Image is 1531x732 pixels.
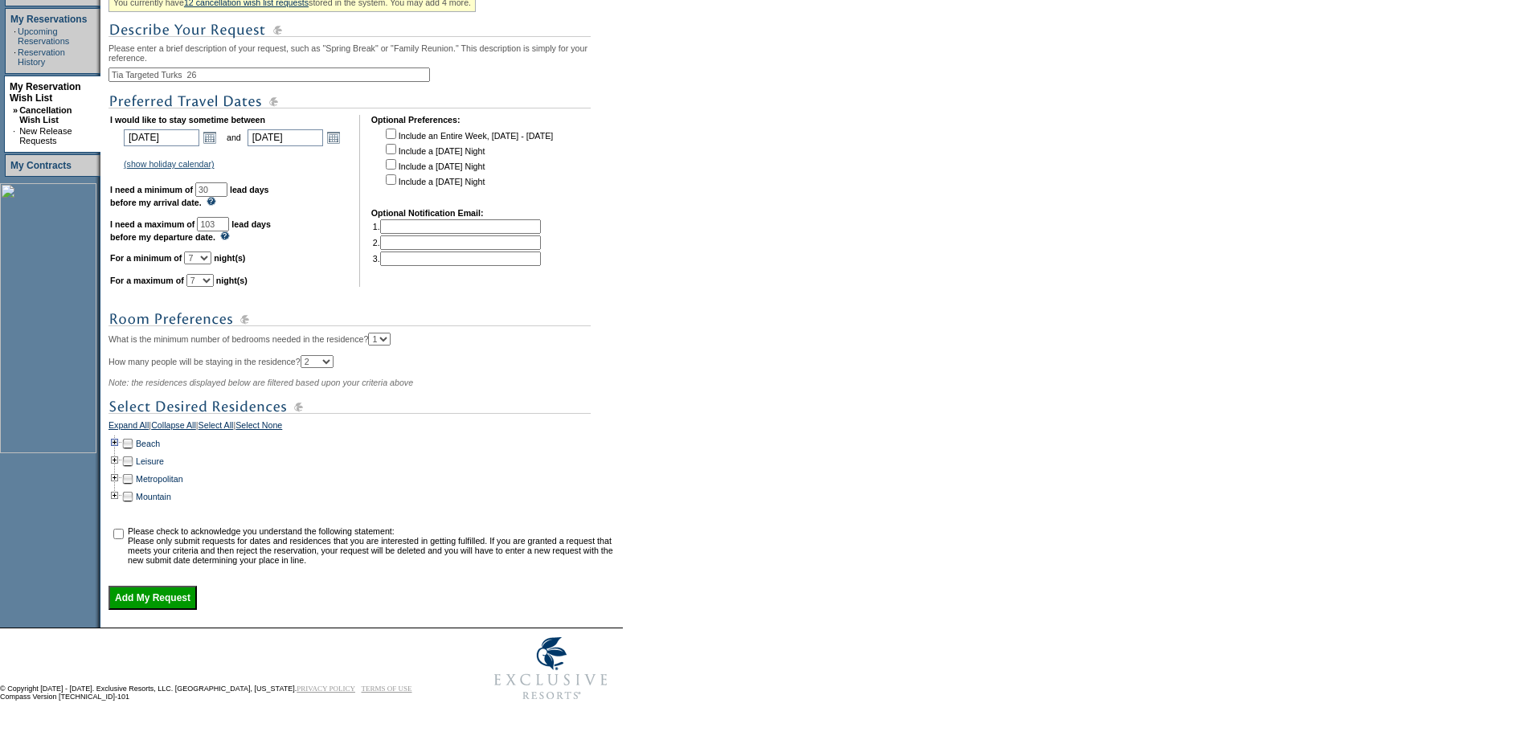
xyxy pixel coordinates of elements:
[214,253,245,263] b: night(s)
[383,126,553,197] td: Include an Entire Week, [DATE] - [DATE] Include a [DATE] Night Include a [DATE] Night Include a [...
[110,115,265,125] b: I would like to stay sometime between
[373,251,541,266] td: 3.
[199,420,234,435] a: Select All
[207,197,216,206] img: questionMark_lightBlue.gif
[224,126,244,149] td: and
[124,159,215,169] a: (show holiday calendar)
[108,378,413,387] span: Note: the residences displayed below are filtered based upon your criteria above
[362,685,412,693] a: TERMS OF USE
[128,526,617,565] td: Please check to acknowledge you understand the following statement: Please only submit requests f...
[108,420,619,435] div: | | |
[151,420,196,435] a: Collapse All
[136,439,160,448] a: Beach
[18,27,69,46] a: Upcoming Reservations
[325,129,342,146] a: Open the calendar popup.
[136,492,171,501] a: Mountain
[201,129,219,146] a: Open the calendar popup.
[371,115,461,125] b: Optional Preferences:
[124,129,199,146] input: Date format: M/D/Y. Shortcut keys: [T] for Today. [UP] or [.] for Next Day. [DOWN] or [,] for Pre...
[108,420,149,435] a: Expand All
[18,47,65,67] a: Reservation History
[235,420,282,435] a: Select None
[248,129,323,146] input: Date format: M/D/Y. Shortcut keys: [T] for Today. [UP] or [.] for Next Day. [DOWN] or [,] for Pre...
[110,253,182,263] b: For a minimum of
[216,276,248,285] b: night(s)
[14,47,16,67] td: ·
[136,456,164,466] a: Leisure
[110,185,193,194] b: I need a minimum of
[110,276,184,285] b: For a maximum of
[19,105,72,125] a: Cancellation Wish List
[110,185,269,207] b: lead days before my arrival date.
[371,208,484,218] b: Optional Notification Email:
[13,105,18,115] b: »
[136,474,183,484] a: Metropolitan
[108,586,197,610] input: Add My Request
[13,126,18,145] td: ·
[10,160,72,171] a: My Contracts
[10,14,87,25] a: My Reservations
[373,219,541,234] td: 1.
[110,219,271,242] b: lead days before my departure date.
[479,628,623,709] img: Exclusive Resorts
[220,231,230,240] img: questionMark_lightBlue.gif
[14,27,16,46] td: ·
[10,81,81,104] a: My Reservation Wish List
[373,235,541,250] td: 2.
[110,219,194,229] b: I need a maximum of
[19,126,72,145] a: New Release Requests
[297,685,355,693] a: PRIVACY POLICY
[108,309,591,329] img: subTtlRoomPreferences.gif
